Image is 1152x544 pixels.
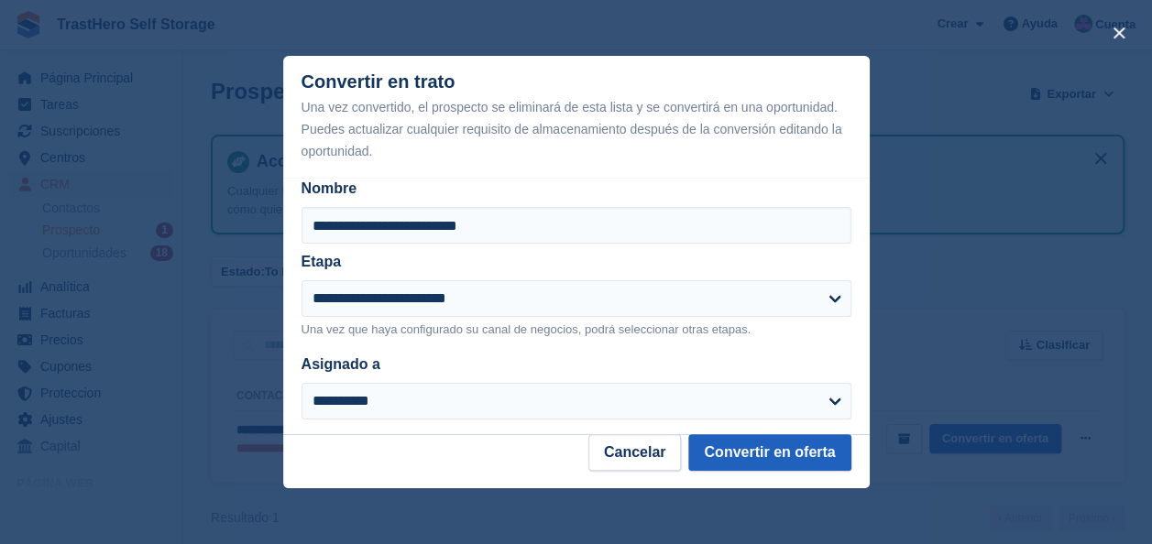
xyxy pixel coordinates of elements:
[302,321,851,339] p: Una vez que haya configurado su canal de negocios, podrá seleccionar otras etapas.
[302,356,380,372] label: Asignado a
[302,254,342,269] label: Etapa
[688,434,850,471] button: Convertir en oferta
[302,96,851,162] div: Una vez convertido, el prospecto se eliminará de esta lista y se convertirá en una oportunidad. P...
[588,434,682,471] button: Cancelar
[302,178,851,200] label: Nombre
[302,71,851,162] div: Convertir en trato
[1104,18,1134,48] button: close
